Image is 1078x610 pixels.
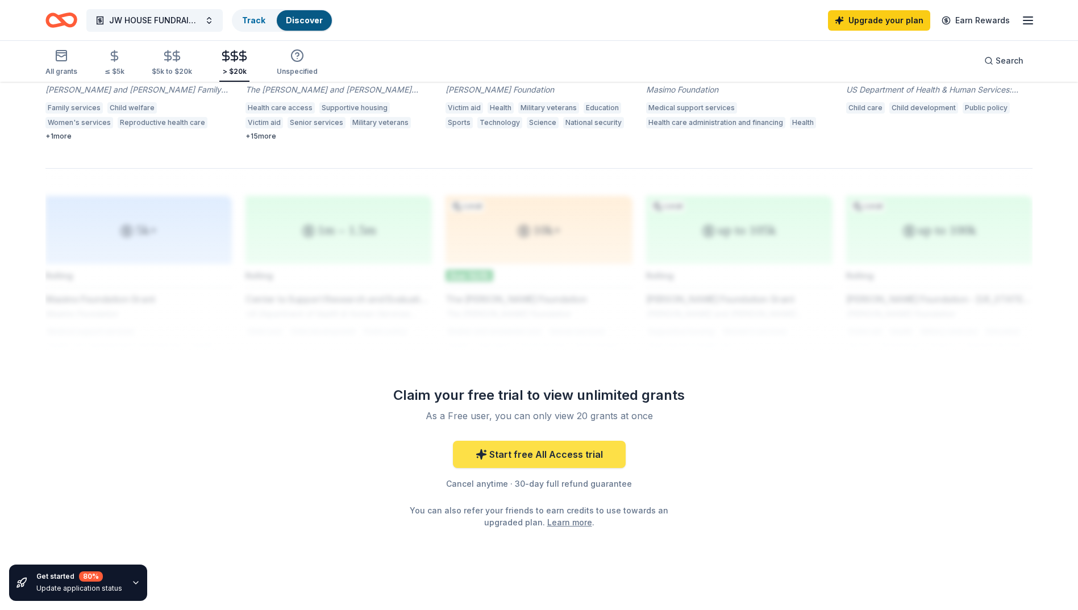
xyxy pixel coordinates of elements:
div: Masimo Foundation [646,84,833,95]
div: Supportive housing [319,102,390,114]
div: > $20k [219,67,249,76]
div: Unspecified [277,67,318,76]
div: Sports [446,117,473,128]
div: Science [527,117,559,128]
button: All grants [45,44,77,82]
div: Get started [36,571,122,582]
div: Technology [477,117,522,128]
div: [PERSON_NAME] and [PERSON_NAME] Family Foundation [45,84,232,95]
div: Health care administration and financing [646,117,785,128]
button: TrackDiscover [232,9,333,32]
a: Learn more [547,516,592,528]
a: Upgrade your plan [828,10,930,31]
div: Senior services [288,117,346,128]
a: Track [242,15,265,25]
button: > $20k [219,45,249,82]
span: JW HOUSE FUNDRAISER [109,14,200,27]
div: Family services [45,102,103,114]
div: Medical support services [646,102,737,114]
div: The [PERSON_NAME] and [PERSON_NAME] Foundation [245,84,432,95]
div: Victim aid [446,102,483,114]
div: Women's services [45,117,113,128]
div: [PERSON_NAME] Foundation [446,84,632,95]
div: Update application status [36,584,122,593]
div: Victim aid [245,117,283,128]
a: Home [45,7,77,34]
div: As a Free user, you can only view 20 grants at once [389,409,689,423]
button: ≤ $5k [105,45,124,82]
div: Cancel anytime · 30-day full refund guarantee [376,477,703,491]
div: All grants [45,67,77,76]
div: Reproductive health care [118,117,207,128]
div: Public policy [963,102,1010,114]
div: You can also refer your friends to earn credits to use towards an upgraded plan. . [407,504,671,528]
button: JW HOUSE FUNDRAISER [86,9,223,32]
span: Search [996,54,1023,68]
button: $5k to $20k [152,45,192,82]
div: 80 % [79,571,103,582]
div: + 15 more [245,132,432,141]
div: US Department of Health & Human Services: Administration for Children & Families [846,84,1033,95]
a: Discover [286,15,323,25]
a: Earn Rewards [935,10,1017,31]
div: National security [563,117,624,128]
div: Education [584,102,621,114]
div: Health [790,117,816,128]
div: ≤ $5k [105,67,124,76]
button: Unspecified [277,44,318,82]
div: Claim your free trial to view unlimited grants [376,386,703,404]
div: Health [488,102,514,114]
div: Child welfare [107,102,157,114]
div: $5k to $20k [152,67,192,76]
div: Military veterans [350,117,411,128]
div: Health care access [245,102,315,114]
div: Child care [846,102,885,114]
div: Military veterans [518,102,579,114]
div: + 1 more [45,132,232,141]
button: Search [975,49,1033,72]
a: Start free All Access trial [453,441,626,468]
div: Child development [889,102,958,114]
